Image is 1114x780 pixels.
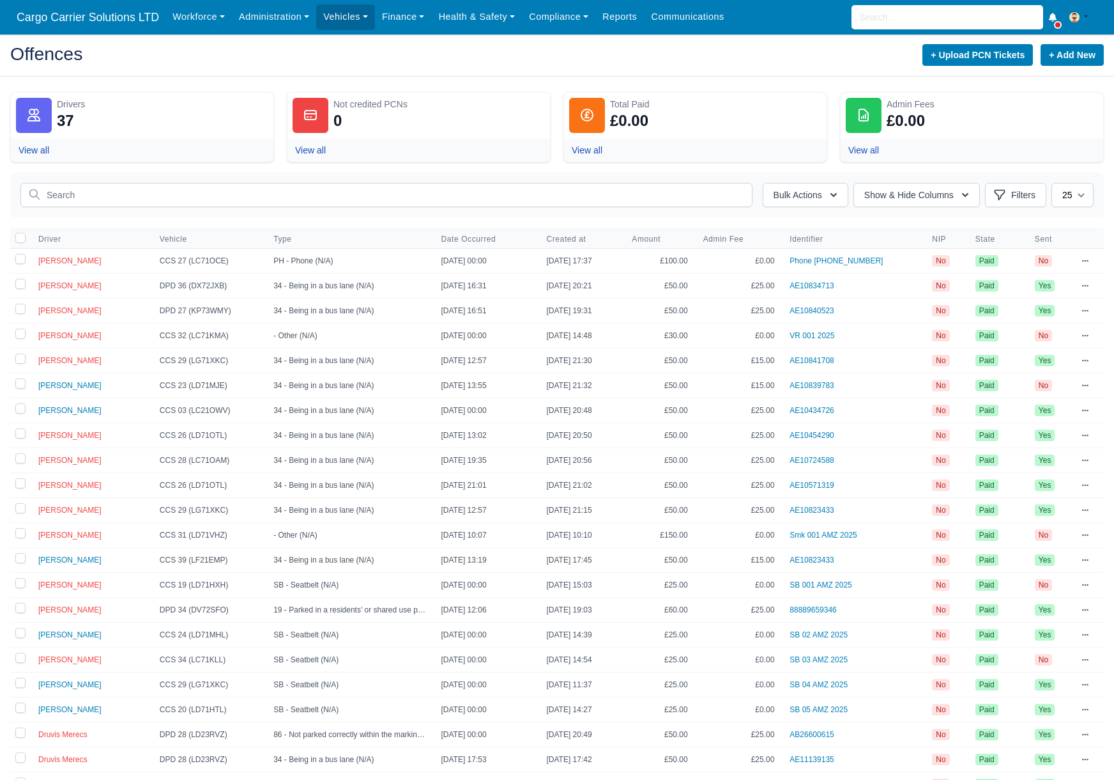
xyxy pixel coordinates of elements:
[975,679,998,690] span: Paid
[152,673,266,698] td: CCS 29 (LG71XKC)
[975,729,998,740] span: Paid
[152,623,266,648] td: CCS 24 (LD71MHL)
[1035,679,1055,690] span: Yes
[932,330,949,341] span: No
[20,183,752,207] input: Search
[538,548,624,573] td: [DATE] 17:45
[1035,704,1055,715] span: Yes
[266,423,433,448] td: 34 - Being in a bus lane (N/A)
[266,648,433,673] td: SB - Seatbelt (N/A)
[624,573,695,598] td: £25.00
[538,498,624,523] td: [DATE] 21:15
[38,456,102,465] a: [PERSON_NAME]
[790,456,834,465] a: AE10724588
[433,598,538,623] td: [DATE] 12:06
[38,581,102,589] a: [PERSON_NAME]
[975,355,998,366] span: Paid
[38,381,102,390] span: [PERSON_NAME]
[546,234,586,244] span: Created at
[624,498,695,523] td: £50.00
[851,5,1043,29] input: Search...
[266,498,433,523] td: 34 - Being in a bus lane (N/A)
[975,529,998,541] span: Paid
[38,655,102,664] a: [PERSON_NAME]
[333,111,342,131] div: 0
[38,256,102,265] a: [PERSON_NAME]
[433,473,538,498] td: [DATE] 21:01
[333,98,545,111] div: Not credited PCNs
[932,529,949,541] span: No
[922,44,1033,66] button: + Upload PCN Tickets
[266,523,433,548] td: - Other (N/A)
[38,481,102,490] span: [PERSON_NAME]
[975,430,998,441] span: Paid
[975,380,998,391] span: Paid
[975,554,998,566] span: Paid
[433,498,538,523] td: [DATE] 12:57
[433,348,538,373] td: [DATE] 12:57
[433,373,538,398] td: [DATE] 13:55
[1041,44,1104,66] a: + Add New
[165,4,232,29] a: Workforce
[790,605,836,614] a: 88889659346
[1035,729,1055,740] span: Yes
[696,698,782,722] td: £0.00
[790,431,834,440] a: AE10454290
[703,234,744,244] span: Admin Fee
[1035,629,1055,641] span: Yes
[696,423,782,448] td: £25.00
[932,255,949,267] span: No
[1035,579,1052,591] span: No
[152,324,266,348] td: CCS 32 (LC71KMA)
[538,373,624,398] td: [DATE] 21:32
[624,299,695,324] td: £50.00
[1035,405,1055,416] span: Yes
[38,630,102,639] a: [PERSON_NAME]
[644,4,731,29] a: Communications
[152,473,266,498] td: CCS 26 (LD71OTL)
[538,348,624,373] td: [DATE] 21:30
[610,98,821,111] div: Total Paid
[975,504,998,516] span: Paid
[433,623,538,648] td: [DATE] 00:00
[975,604,998,616] span: Paid
[38,705,102,714] span: [PERSON_NAME]
[316,4,375,29] a: Vehicles
[38,306,102,315] a: [PERSON_NAME]
[696,448,782,473] td: £25.00
[975,579,998,591] span: Paid
[266,673,433,698] td: SB - Seatbelt (N/A)
[38,281,102,290] a: [PERSON_NAME]
[790,256,883,265] a: Phone [PHONE_NUMBER]
[932,679,949,690] span: No
[790,531,857,540] a: Smk 001 AMZ 2025
[624,747,695,772] td: £50.00
[57,98,268,111] div: Drivers
[1035,554,1055,566] span: Yes
[375,4,432,29] a: Finance
[266,473,433,498] td: 34 - Being in a bus lane (N/A)
[975,234,1005,244] button: State
[266,398,433,423] td: 34 - Being in a bus lane (N/A)
[266,548,433,573] td: 34 - Being in a bus lane (N/A)
[433,249,538,274] td: [DATE] 00:00
[1035,504,1055,516] span: Yes
[696,548,782,573] td: £15.00
[624,348,695,373] td: £50.00
[38,356,102,365] span: [PERSON_NAME]
[152,249,266,274] td: CCS 27 (LC71OCE)
[38,331,102,340] a: [PERSON_NAME]
[703,234,754,244] button: Admin Fee
[38,506,102,515] span: [PERSON_NAME]
[624,523,695,548] td: £150.00
[624,648,695,673] td: £25.00
[38,431,102,440] span: [PERSON_NAME]
[538,598,624,623] td: [DATE] 19:03
[932,480,949,491] span: No
[38,531,102,540] a: [PERSON_NAME]
[538,249,624,274] td: [DATE] 17:37
[433,573,538,598] td: [DATE] 00:00
[152,523,266,548] td: CCS 31 (LD71VHZ)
